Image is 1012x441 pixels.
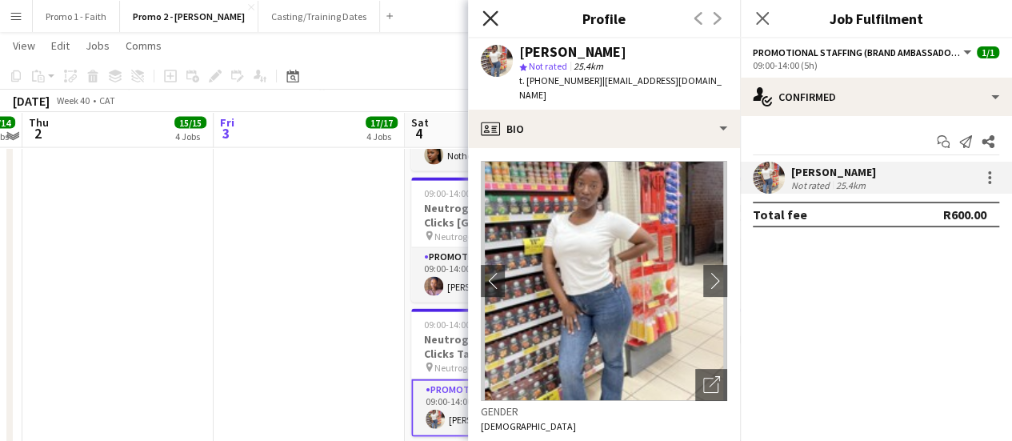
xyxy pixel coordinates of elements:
div: R600.00 [943,206,986,223]
span: Comms [126,38,162,53]
span: Fri [220,115,234,130]
span: [DEMOGRAPHIC_DATA] [481,420,576,432]
a: View [6,35,42,56]
div: Confirmed [740,78,1012,116]
app-job-card: 09:00-14:00 (5h)1/1Neutrogena Instore CPT - Clicks Table Bay Neutrogena Instore CPT - Clicks Tabl... [411,309,590,437]
h3: Job Fulfilment [740,8,1012,29]
span: Thu [29,115,49,130]
span: 09:00-14:00 (5h) [424,187,489,199]
span: 4 [409,124,429,142]
span: 25.4km [570,60,606,72]
div: [DATE] [13,93,50,109]
app-job-card: 09:00-14:00 (5h)1/1Neutrogena Instore CPT - Clicks [GEOGRAPHIC_DATA] Neutrogena Instore CPT - Cli... [411,178,590,303]
span: 3 [218,124,234,142]
div: CAT [99,94,115,106]
div: Not rated [791,179,833,191]
span: Sat [411,115,429,130]
span: Not rated [529,60,567,72]
a: Edit [45,35,76,56]
span: 2 [26,124,49,142]
div: 25.4km [833,179,869,191]
div: [PERSON_NAME] [791,165,876,179]
span: 09:00-14:00 (5h) [424,319,489,331]
span: 1/1 [977,46,999,58]
span: Neutrogena Instore CPT - Clicks Table Bay [434,362,554,374]
span: Week 40 [53,94,93,106]
div: 09:00-14:00 (5h) [753,59,999,71]
span: Promotional Staffing (Brand Ambassadors) [753,46,961,58]
div: 4 Jobs [366,130,397,142]
div: Total fee [753,206,807,223]
button: Promo 2 - [PERSON_NAME] [120,1,258,32]
h3: Neutrogena Instore CPT - Clicks [GEOGRAPHIC_DATA] [411,201,590,230]
button: Promo 1 - Faith [33,1,120,32]
button: Promotional Staffing (Brand Ambassadors) [753,46,974,58]
app-card-role: Promotional Staffing (Brand Ambassadors)1/109:00-14:00 (5h)[PERSON_NAME] [411,379,590,437]
span: t. [PHONE_NUMBER] [519,74,602,86]
span: Neutrogena Instore CPT - Clicks [GEOGRAPHIC_DATA] [434,231,554,243]
div: [PERSON_NAME] [519,45,626,59]
div: Bio [468,110,740,148]
span: 17/17 [366,117,398,129]
h3: Neutrogena Instore CPT - Clicks Table Bay [411,332,590,361]
div: 4 Jobs [175,130,206,142]
a: Jobs [79,35,116,56]
span: 15/15 [174,117,206,129]
img: Crew avatar or photo [481,161,727,401]
span: Edit [51,38,70,53]
div: Open photos pop-in [695,369,727,401]
button: Casting/Training Dates [258,1,380,32]
a: Comms [119,35,168,56]
h3: Gender [481,404,727,419]
span: Jobs [86,38,110,53]
h3: Profile [468,8,740,29]
span: View [13,38,35,53]
app-card-role: Promotional Staffing (Brand Ambassadors)1/109:00-14:00 (5h)[PERSON_NAME] [411,248,590,303]
span: | [EMAIL_ADDRESS][DOMAIN_NAME] [519,74,722,101]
